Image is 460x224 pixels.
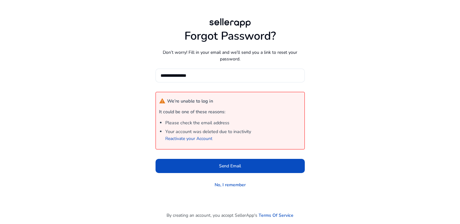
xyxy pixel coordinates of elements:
[159,98,213,104] h4: We’re unable to log in
[156,159,305,173] button: Send Email
[215,182,246,188] a: No, I remember
[165,136,212,142] a: Reactivate your Account
[156,29,305,43] h1: Forgot Password?
[159,109,301,115] p: It could be one of these reasons:
[156,49,305,62] p: Don’t worry! Fill in your email and we’ll send you a link to reset your password.
[165,120,301,126] li: Please check the email address
[165,128,301,142] li: Your account was deleted due to inactivity
[219,163,241,169] span: Send Email
[259,212,293,219] a: Terms Of Service
[159,98,166,104] mat-icon: warning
